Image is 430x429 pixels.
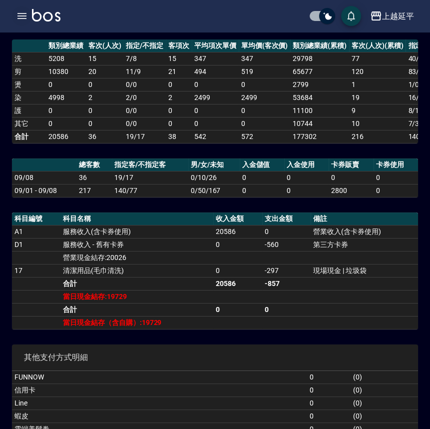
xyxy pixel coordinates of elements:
[374,171,418,184] td: 0
[60,316,213,329] td: 當日現金結存（含自購）:19729
[166,78,192,91] td: 0
[60,290,213,303] td: 當日現金結存:19729
[351,396,418,409] td: ( 0 )
[46,65,86,78] td: 10380
[262,238,311,251] td: -560
[240,184,284,197] td: 0
[290,117,349,130] td: 10744
[86,104,124,117] td: 0
[12,225,60,238] td: A1
[382,10,414,22] div: 上越延平
[239,39,291,52] th: 單均價(客次價)
[349,65,406,78] td: 120
[290,39,349,52] th: 類別總業績(累積)
[240,171,284,184] td: 0
[192,52,239,65] td: 347
[123,117,166,130] td: 0 / 0
[60,212,213,225] th: 科目名稱
[284,171,329,184] td: 0
[349,39,406,52] th: 客次(人次)(累積)
[86,91,124,104] td: 2
[12,104,46,117] td: 護
[262,225,311,238] td: 0
[329,184,373,197] td: 2800
[76,184,111,197] td: 217
[311,264,418,277] td: 現場現金 | 垃圾袋
[112,158,188,171] th: 指定客/不指定客
[123,39,166,52] th: 指定/不指定
[166,39,192,52] th: 客項次
[12,117,46,130] td: 其它
[307,409,351,422] td: 0
[213,238,262,251] td: 0
[76,171,111,184] td: 36
[192,104,239,117] td: 0
[239,117,291,130] td: 0
[192,117,239,130] td: 0
[351,409,418,422] td: ( 0 )
[46,117,86,130] td: 0
[12,78,46,91] td: 燙
[12,130,46,143] td: 合計
[86,78,124,91] td: 0
[374,184,418,197] td: 0
[46,52,86,65] td: 5208
[213,277,262,290] td: 20586
[86,65,124,78] td: 20
[192,130,239,143] td: 542
[12,52,46,65] td: 洗
[166,117,192,130] td: 0
[290,65,349,78] td: 65677
[46,130,86,143] td: 20586
[166,130,192,143] td: 38
[60,225,213,238] td: 服務收入(含卡券使用)
[311,238,418,251] td: 第三方卡券
[192,39,239,52] th: 平均項次單價
[123,78,166,91] td: 0 / 0
[341,6,361,26] button: save
[12,383,307,396] td: 信用卡
[192,65,239,78] td: 494
[192,78,239,91] td: 0
[349,52,406,65] td: 77
[166,104,192,117] td: 0
[60,303,213,316] td: 合計
[123,130,166,143] td: 19/17
[12,184,76,197] td: 09/01 - 09/08
[86,117,124,130] td: 0
[349,130,406,143] td: 216
[290,130,349,143] td: 177302
[284,158,329,171] th: 入金使用
[284,184,329,197] td: 0
[12,371,307,384] td: FUNNOW
[329,158,373,171] th: 卡券販賣
[290,104,349,117] td: 11100
[60,238,213,251] td: 服務收入 - 舊有卡券
[24,352,406,362] span: 其他支付方式明細
[311,212,418,225] th: 備註
[86,52,124,65] td: 15
[12,91,46,104] td: 染
[290,78,349,91] td: 2799
[76,158,111,171] th: 總客數
[166,52,192,65] td: 15
[213,303,262,316] td: 0
[12,171,76,184] td: 09/08
[329,171,373,184] td: 0
[311,225,418,238] td: 營業收入(含卡券使用)
[12,158,418,197] table: a dense table
[351,383,418,396] td: ( 0 )
[307,396,351,409] td: 0
[12,65,46,78] td: 剪
[307,371,351,384] td: 0
[60,264,213,277] td: 清潔用品(毛巾清洗)
[46,78,86,91] td: 0
[32,9,60,21] img: Logo
[192,91,239,104] td: 2499
[239,91,291,104] td: 2499
[123,104,166,117] td: 0 / 0
[60,251,213,264] td: 營業現金結存:20026
[239,130,291,143] td: 572
[12,212,60,225] th: 科目編號
[239,65,291,78] td: 519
